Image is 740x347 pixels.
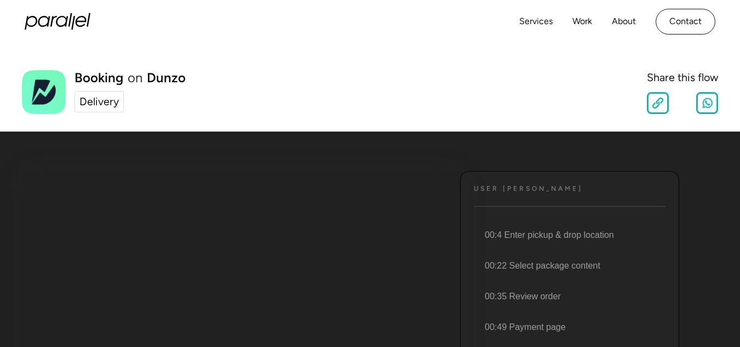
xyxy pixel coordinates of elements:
div: on [128,71,142,84]
div: Share this flow [647,70,718,86]
li: 00:49 Payment page [472,312,666,343]
a: Dunzo [147,71,186,84]
a: About [612,14,636,30]
a: Services [519,14,553,30]
li: 00:4 Enter pickup & drop location [472,220,666,251]
h4: User [PERSON_NAME] [474,185,583,193]
h1: Booking [74,71,123,84]
a: home [25,13,90,30]
li: 00:22 Select package content [472,251,666,281]
li: 00:35 Review order [472,281,666,312]
a: Contact [656,9,715,35]
div: Delivery [79,94,119,110]
a: Work [572,14,592,30]
a: Delivery [74,91,124,113]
